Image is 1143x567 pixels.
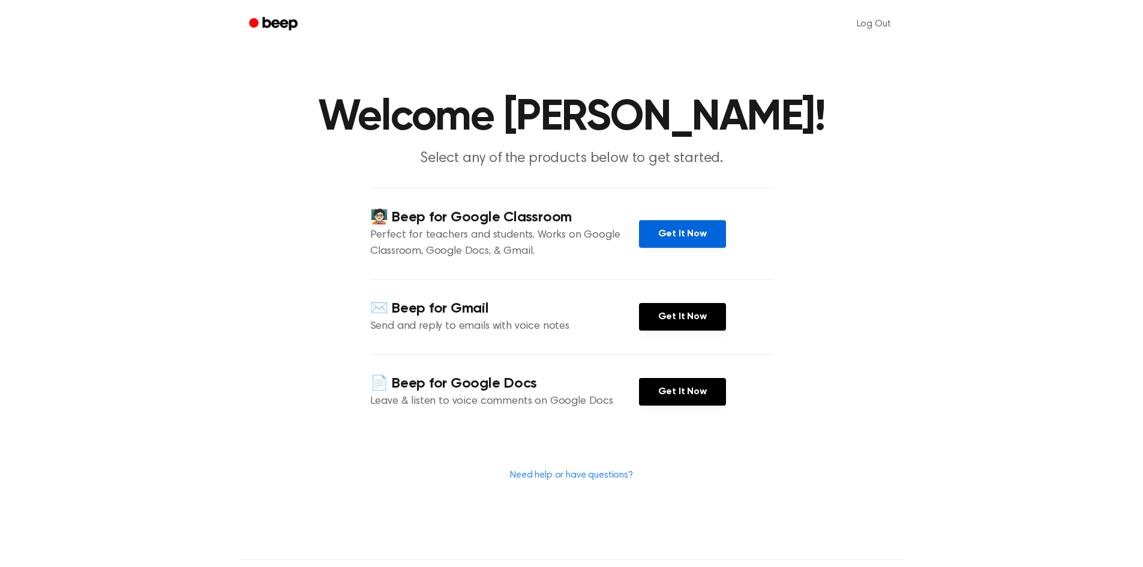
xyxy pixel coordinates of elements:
[639,220,726,248] a: Get It Now
[845,10,903,38] a: Log Out
[370,319,639,335] p: Send and reply to emails with voice notes
[241,13,308,36] a: Beep
[370,208,639,227] h4: 🧑🏻‍🏫 Beep for Google Classroom
[370,394,639,410] p: Leave & listen to voice comments on Google Docs
[370,227,639,260] p: Perfect for teachers and students. Works on Google Classroom, Google Docs, & Gmail.
[510,470,633,480] a: Need help or have questions?
[265,96,879,139] h1: Welcome [PERSON_NAME]!
[370,374,639,394] h4: 📄 Beep for Google Docs
[341,149,802,169] p: Select any of the products below to get started.
[639,303,726,331] a: Get It Now
[639,378,726,406] a: Get It Now
[370,299,639,319] h4: ✉️ Beep for Gmail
